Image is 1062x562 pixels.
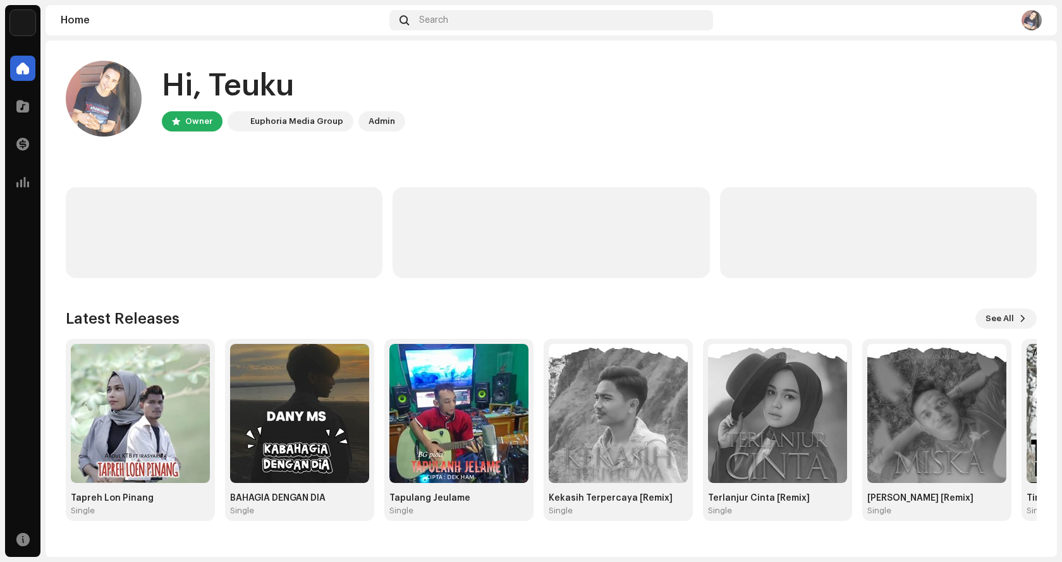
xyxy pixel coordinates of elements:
div: Single [71,506,95,516]
img: f06df25e-959b-41e1-8179-9305586be075 [389,344,528,483]
div: Admin [369,114,395,129]
div: Tapulang Jeulame [389,493,528,503]
img: afb1ae37-5d67-4d4f-879f-96c977be7437 [230,344,369,483]
img: 23b58bbc-ca64-42a5-a922-cc3ae95fbb0e [1022,10,1042,30]
span: Search [419,15,448,25]
div: Single [1027,506,1051,516]
img: de0d2825-999c-4937-b35a-9adca56ee094 [10,10,35,35]
button: See All [975,308,1037,329]
div: Kekasih Terpercaya [Remix] [549,493,688,503]
h3: Latest Releases [66,308,180,329]
div: Single [230,506,254,516]
img: 23b58bbc-ca64-42a5-a922-cc3ae95fbb0e [66,61,142,137]
img: 8b1ae4d6-6d94-436d-a60a-f622e5a9e215 [549,344,688,483]
div: Terlanjur Cinta [Remix] [708,493,847,503]
div: Single [389,506,413,516]
img: 7c20d0ca-6744-494b-b320-836854df88df [867,344,1006,483]
span: See All [986,306,1014,331]
img: d3242c20-606c-4343-87da-2bc0a250a406 [708,344,847,483]
div: Euphoria Media Group [250,114,343,129]
div: [PERSON_NAME] [Remix] [867,493,1006,503]
div: Single [867,506,891,516]
img: de0d2825-999c-4937-b35a-9adca56ee094 [230,114,245,129]
div: Single [549,506,573,516]
div: Owner [185,114,212,129]
img: 150a8ccc-b26b-461f-8858-4d454d350abe [71,344,210,483]
div: Hi, Teuku [162,66,405,106]
div: Home [61,15,384,25]
div: Tapreh Lon Pinang [71,493,210,503]
div: BAHAGIA DENGAN DIA [230,493,369,503]
div: Single [708,506,732,516]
